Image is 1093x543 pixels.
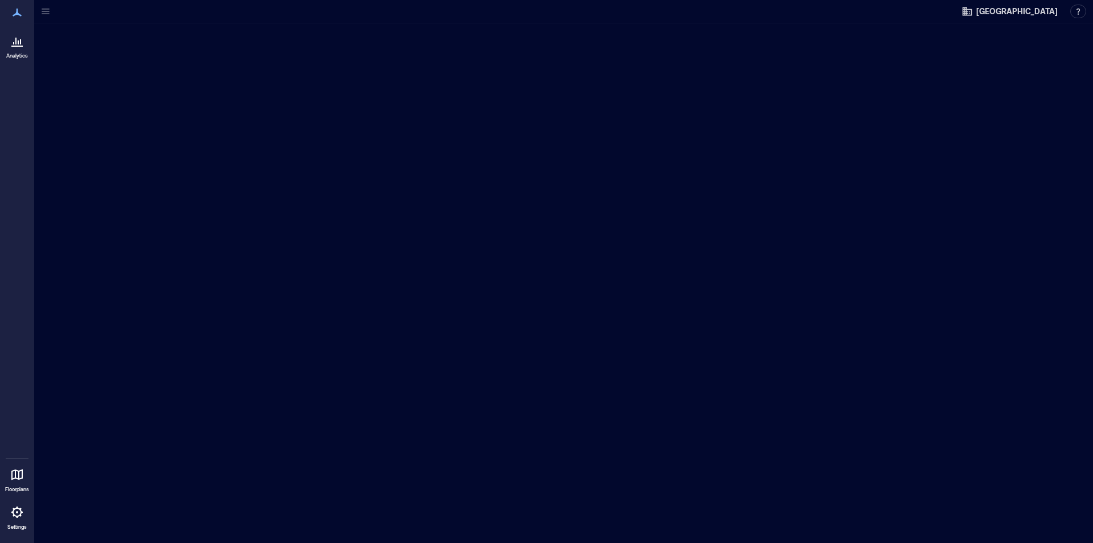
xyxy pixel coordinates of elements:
[7,524,27,530] p: Settings
[3,499,31,534] a: Settings
[958,2,1061,21] button: [GEOGRAPHIC_DATA]
[6,52,28,59] p: Analytics
[3,27,31,63] a: Analytics
[2,461,32,496] a: Floorplans
[5,486,29,493] p: Floorplans
[976,6,1058,17] span: [GEOGRAPHIC_DATA]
